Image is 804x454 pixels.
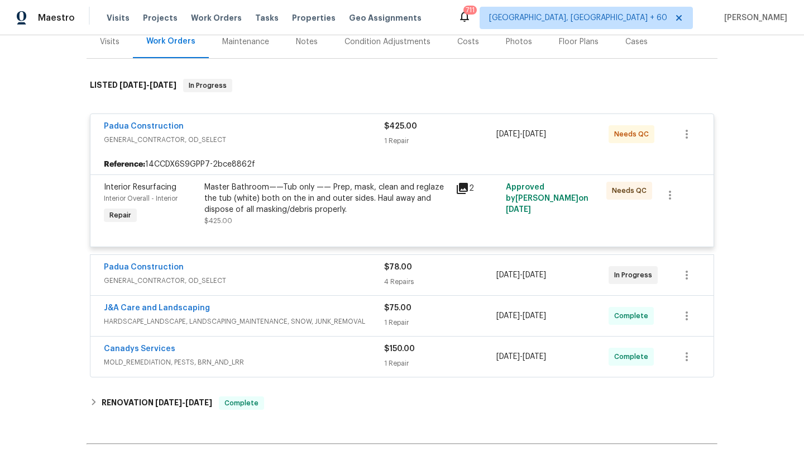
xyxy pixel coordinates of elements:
[204,217,232,224] span: $425.00
[384,345,415,353] span: $150.00
[107,12,130,23] span: Visits
[506,183,588,214] span: Approved by [PERSON_NAME] on
[104,304,210,312] a: J&A Care and Landscaping
[220,398,263,409] span: Complete
[100,36,119,48] div: Visits
[384,358,496,369] div: 1 Repair
[559,36,599,48] div: Floor Plans
[506,206,531,214] span: [DATE]
[90,154,714,174] div: 14CCDX6S9GPP7-2bce8862f
[105,210,136,221] span: Repair
[119,81,146,89] span: [DATE]
[90,79,176,92] h6: LISTED
[456,182,499,195] div: 2
[155,399,212,406] span: -
[614,351,653,362] span: Complete
[104,357,384,368] span: MOLD_REMEDIATION, PESTS, BRN_AND_LRR
[614,310,653,321] span: Complete
[612,185,651,196] span: Needs QC
[614,129,653,140] span: Needs QC
[255,14,279,22] span: Tasks
[384,135,496,146] div: 1 Repair
[104,122,184,130] a: Padua Construction
[119,81,176,89] span: -
[87,390,717,417] div: RENOVATION [DATE]-[DATE]Complete
[496,312,520,320] span: [DATE]
[150,81,176,89] span: [DATE]
[457,36,479,48] div: Costs
[102,396,212,410] h6: RENOVATION
[496,351,546,362] span: -
[384,276,496,287] div: 4 Repairs
[296,36,318,48] div: Notes
[104,183,176,191] span: Interior Resurfacing
[466,4,475,16] div: 711
[523,130,546,138] span: [DATE]
[204,182,449,215] div: Master Bathroom——Tub only —— Prep, mask, clean and reglaze the tub (white) both on the in and out...
[143,12,178,23] span: Projects
[384,317,496,328] div: 1 Repair
[496,353,520,361] span: [DATE]
[496,269,546,281] span: -
[191,12,242,23] span: Work Orders
[384,122,417,130] span: $425.00
[104,195,178,202] span: Interior Overall - Interior
[523,353,546,361] span: [DATE]
[344,36,430,48] div: Condition Adjustments
[625,36,648,48] div: Cases
[104,345,175,353] a: Canadys Services
[523,271,546,279] span: [DATE]
[146,36,195,47] div: Work Orders
[104,159,145,170] b: Reference:
[496,129,546,140] span: -
[523,312,546,320] span: [DATE]
[384,304,411,312] span: $75.00
[384,263,412,271] span: $78.00
[720,12,787,23] span: [PERSON_NAME]
[496,271,520,279] span: [DATE]
[349,12,422,23] span: Geo Assignments
[185,399,212,406] span: [DATE]
[38,12,75,23] span: Maestro
[184,80,231,91] span: In Progress
[489,12,667,23] span: [GEOGRAPHIC_DATA], [GEOGRAPHIC_DATA] + 60
[496,310,546,321] span: -
[292,12,336,23] span: Properties
[614,269,657,281] span: In Progress
[104,134,384,145] span: GENERAL_CONTRACTOR, OD_SELECT
[104,275,384,286] span: GENERAL_CONTRACTOR, OD_SELECT
[155,399,182,406] span: [DATE]
[104,263,184,271] a: Padua Construction
[87,68,717,103] div: LISTED [DATE]-[DATE]In Progress
[496,130,520,138] span: [DATE]
[506,36,532,48] div: Photos
[222,36,269,48] div: Maintenance
[104,316,384,327] span: HARDSCAPE_LANDSCAPE, LANDSCAPING_MAINTENANCE, SNOW, JUNK_REMOVAL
